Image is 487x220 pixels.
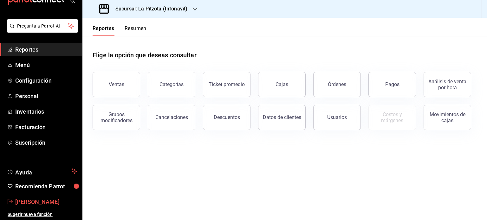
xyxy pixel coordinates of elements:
[214,114,240,120] div: Descuentos
[203,72,250,97] button: Ticket promedio
[428,111,467,123] div: Movimientos de cajas
[368,105,416,130] button: Contrata inventarios para ver este reporte
[93,105,140,130] button: Grupos modificadores
[424,72,471,97] button: Análisis de venta por hora
[327,114,347,120] div: Usuarios
[15,123,77,131] span: Facturación
[385,81,399,87] div: Pagos
[373,111,412,123] div: Costos y márgenes
[258,72,306,97] button: Cajas
[313,72,361,97] button: Órdenes
[15,45,77,54] span: Reportes
[125,25,146,36] button: Resumen
[148,72,195,97] button: Categorías
[15,182,77,191] span: Recomienda Parrot
[15,138,77,147] span: Suscripción
[15,107,77,116] span: Inventarios
[110,5,187,13] h3: Sucursal: La Pitzota (Infonavit)
[97,111,136,123] div: Grupos modificadores
[93,72,140,97] button: Ventas
[148,105,195,130] button: Cancelaciones
[93,50,197,60] h1: Elige la opción que deseas consultar
[7,19,78,33] button: Pregunta a Parrot AI
[15,198,77,206] span: [PERSON_NAME]
[109,81,124,87] div: Ventas
[263,114,301,120] div: Datos de clientes
[368,72,416,97] button: Pagos
[15,76,77,85] span: Configuración
[428,79,467,91] div: Análisis de venta por hora
[15,92,77,100] span: Personal
[313,105,361,130] button: Usuarios
[93,25,146,36] div: navigation tabs
[209,81,245,87] div: Ticket promedio
[15,61,77,69] span: Menú
[4,27,78,34] a: Pregunta a Parrot AI
[15,167,69,175] span: Ayuda
[93,25,114,36] button: Reportes
[203,105,250,130] button: Descuentos
[424,105,471,130] button: Movimientos de cajas
[276,81,288,87] div: Cajas
[155,114,188,120] div: Cancelaciones
[159,81,184,87] div: Categorías
[258,105,306,130] button: Datos de clientes
[328,81,346,87] div: Órdenes
[17,23,68,29] span: Pregunta a Parrot AI
[8,211,77,218] span: Sugerir nueva función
